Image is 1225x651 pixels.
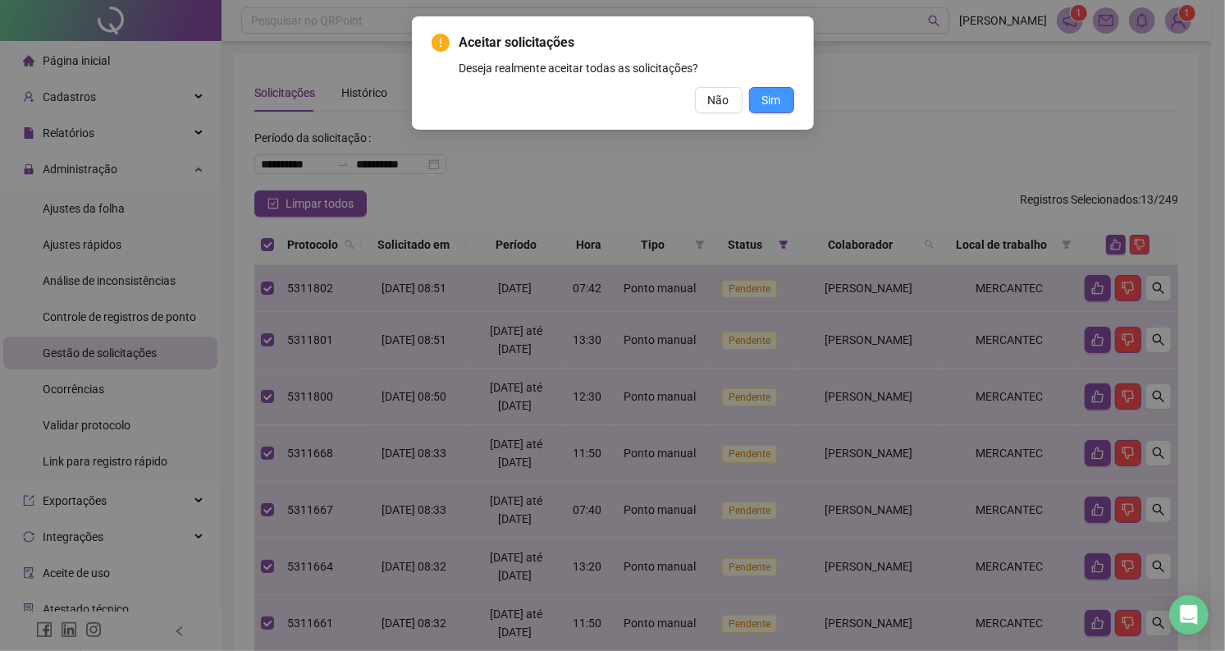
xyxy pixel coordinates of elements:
[708,91,729,109] span: Não
[432,34,450,52] span: exclamation-circle
[762,91,781,109] span: Sim
[695,87,743,113] button: Não
[749,87,794,113] button: Sim
[459,59,794,77] div: Deseja realmente aceitar todas as solicitações?
[1169,595,1209,635] div: Open Intercom Messenger
[459,33,794,53] span: Aceitar solicitações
